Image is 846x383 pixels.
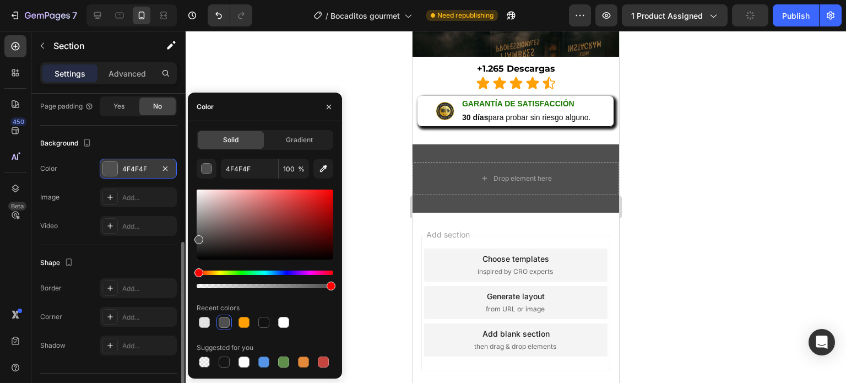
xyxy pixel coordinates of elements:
div: Color [40,164,57,174]
div: Add... [122,341,174,351]
div: 450 [10,117,26,126]
input: Eg: FFFFFF [221,159,278,179]
span: 1 product assigned [631,10,703,21]
div: Add... [122,284,174,294]
p: Advanced [109,68,146,79]
div: Recent colors [197,303,240,313]
div: Publish [782,10,810,21]
div: Shape [40,256,75,271]
span: Yes [113,101,124,111]
span: Solid [223,135,238,145]
div: Suggested for you [197,343,253,353]
span: Need republishing [437,10,493,20]
div: Add... [122,312,174,322]
p: Settings [55,68,85,79]
div: Corner [40,312,62,322]
span: Bocaditos gourmet [330,10,400,21]
span: Gradient [286,135,313,145]
div: Color [197,102,214,112]
div: 4F4F4F [122,164,154,174]
button: Publish [773,4,819,26]
div: Add... [122,193,174,203]
span: % [298,164,305,174]
button: 7 [4,4,82,26]
div: Open Intercom Messenger [809,329,835,355]
div: Page padding [40,101,94,111]
span: / [326,10,328,21]
div: Background [40,136,94,151]
div: Border [40,283,62,293]
div: Undo/Redo [208,4,252,26]
iframe: Design area [413,31,619,383]
button: 1 product assigned [622,4,728,26]
div: Shadow [40,341,66,350]
div: Image [40,192,59,202]
p: 7 [72,9,77,22]
div: Beta [8,202,26,211]
div: Video [40,221,58,231]
div: Add... [122,222,174,231]
p: Section [53,39,144,52]
div: Hue [197,271,333,275]
span: No [153,101,162,111]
